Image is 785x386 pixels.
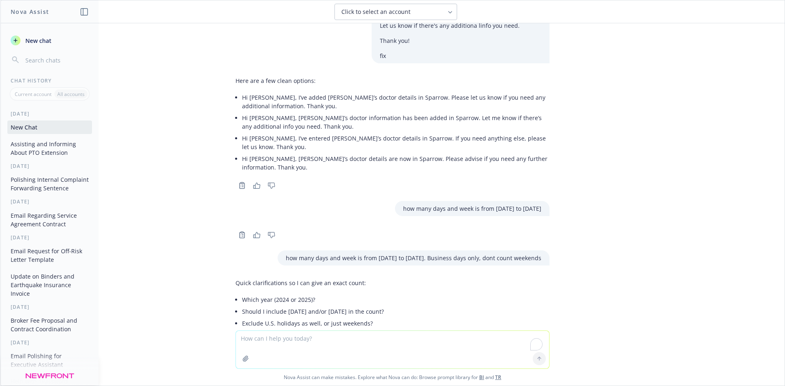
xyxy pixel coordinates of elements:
[242,132,549,153] li: Hi [PERSON_NAME], I’ve entered [PERSON_NAME]’s doctor details in Sparrow. If you need anything el...
[265,180,278,191] button: Thumbs down
[403,204,541,213] p: how many days and week is from [DATE] to [DATE]
[1,339,99,346] div: [DATE]
[242,112,549,132] li: Hi [PERSON_NAME], [PERSON_NAME]’s doctor information has been added in Sparrow. Let me know if th...
[1,77,99,84] div: Chat History
[1,163,99,170] div: [DATE]
[1,303,99,310] div: [DATE]
[7,349,92,371] button: Email Polishing for Executive Assistant
[7,314,92,336] button: Broker Fee Proposal and Contract Coordination
[238,182,246,189] svg: Copy to clipboard
[7,120,92,134] button: New Chat
[242,153,549,173] li: Hi [PERSON_NAME], [PERSON_NAME]’s doctor details are now in Sparrow. Please advise if you need an...
[4,369,781,386] span: Nova Assist can make mistakes. Explore what Nova can do: Browse prompt library for and
[495,374,501,381] a: TR
[7,33,92,48] button: New chat
[238,231,246,239] svg: Copy to clipboard
[7,137,92,159] button: Assisting and Informing About PTO Extension
[265,229,278,241] button: Thumbs down
[286,254,541,262] p: how many days and week is from [DATE] to [DATE]. Business days only, dont count weekends
[242,91,549,112] li: Hi [PERSON_NAME], I’ve added [PERSON_NAME]’s doctor details in Sparrow. Please let us know if you...
[15,91,52,98] p: Current account
[1,234,99,241] div: [DATE]
[57,91,85,98] p: All accounts
[334,4,457,20] button: Click to select an account
[235,76,549,85] p: Here are a few clean options:
[24,36,52,45] span: New chat
[1,110,99,117] div: [DATE]
[235,279,424,287] p: Quick clarifications so I can give an exact count:
[380,36,541,45] p: Thank you!
[7,209,92,231] button: Email Regarding Service Agreement Contract
[380,21,541,30] p: Let us know if there's any additiona linfo you need.
[242,306,424,317] li: Should I include [DATE] and/or [DATE] in the count?
[242,317,424,329] li: Exclude U.S. holidays as well, or just weekends?
[236,331,549,368] textarea: To enrich screen reader interactions, please activate Accessibility in Grammarly extension settings
[341,8,410,16] span: Click to select an account
[1,198,99,205] div: [DATE]
[24,54,89,66] input: Search chats
[380,51,541,60] p: fix
[479,374,484,381] a: BI
[7,270,92,300] button: Update on Binders and Earthquake Insurance Invoice
[7,173,92,195] button: Polishing Internal Complaint Forwarding Sentence
[7,244,92,266] button: Email Request for Off-Risk Letter Template
[242,294,424,306] li: Which year (2024 or 2025)?
[11,7,49,16] h1: Nova Assist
